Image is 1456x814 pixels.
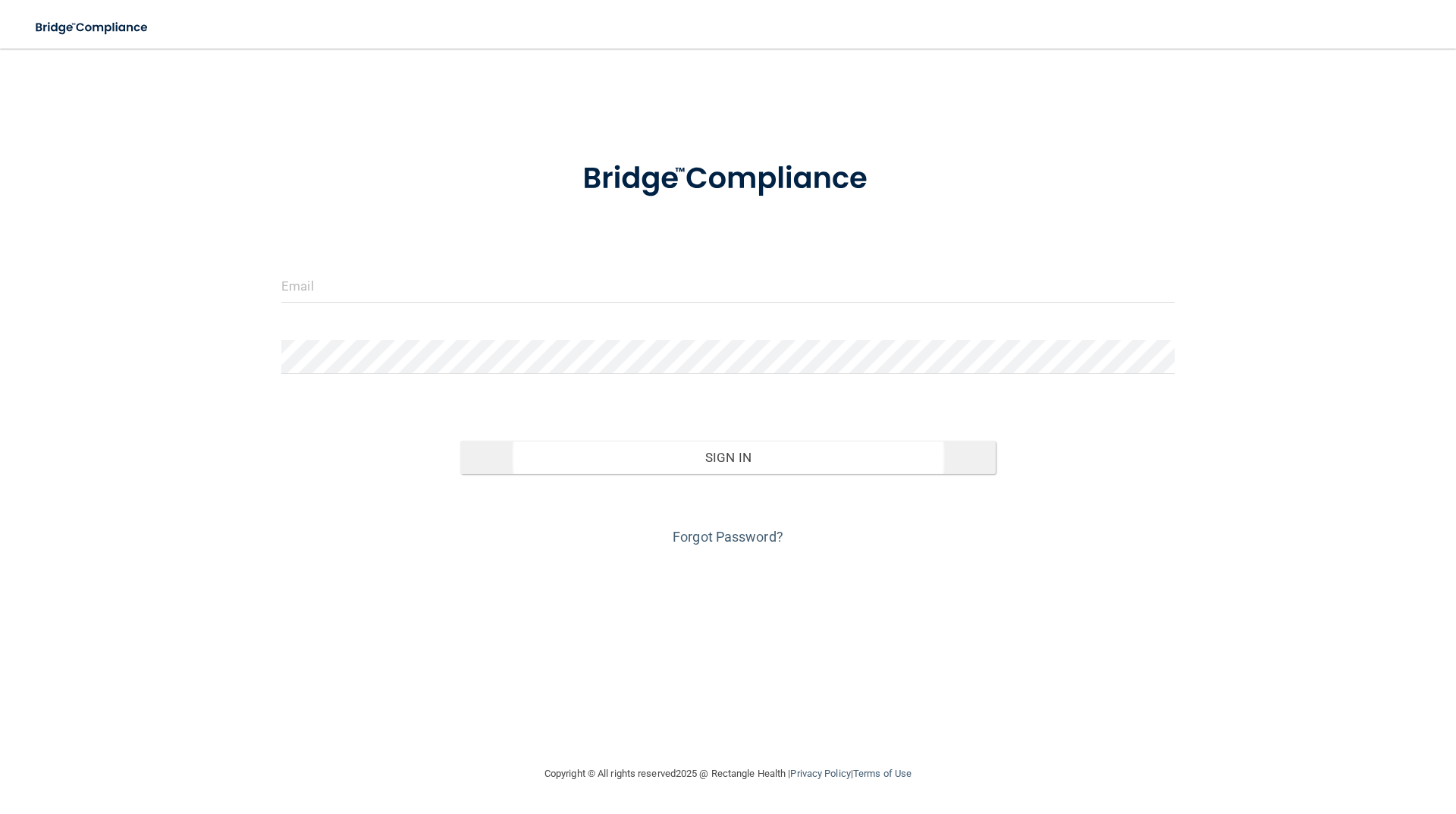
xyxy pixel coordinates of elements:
a: Privacy Policy [790,768,850,779]
img: bridge_compliance_login_screen.278c3ca4.svg [551,140,905,218]
div: Copyright © All rights reserved 2025 @ Rectangle Health | | [451,750,1005,798]
a: Terms of Use [853,768,912,779]
a: Forgot Password? [673,529,783,545]
img: bridge_compliance_login_screen.278c3ca4.svg [23,12,162,43]
input: Email [281,269,1175,303]
button: Sign In [460,441,996,474]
